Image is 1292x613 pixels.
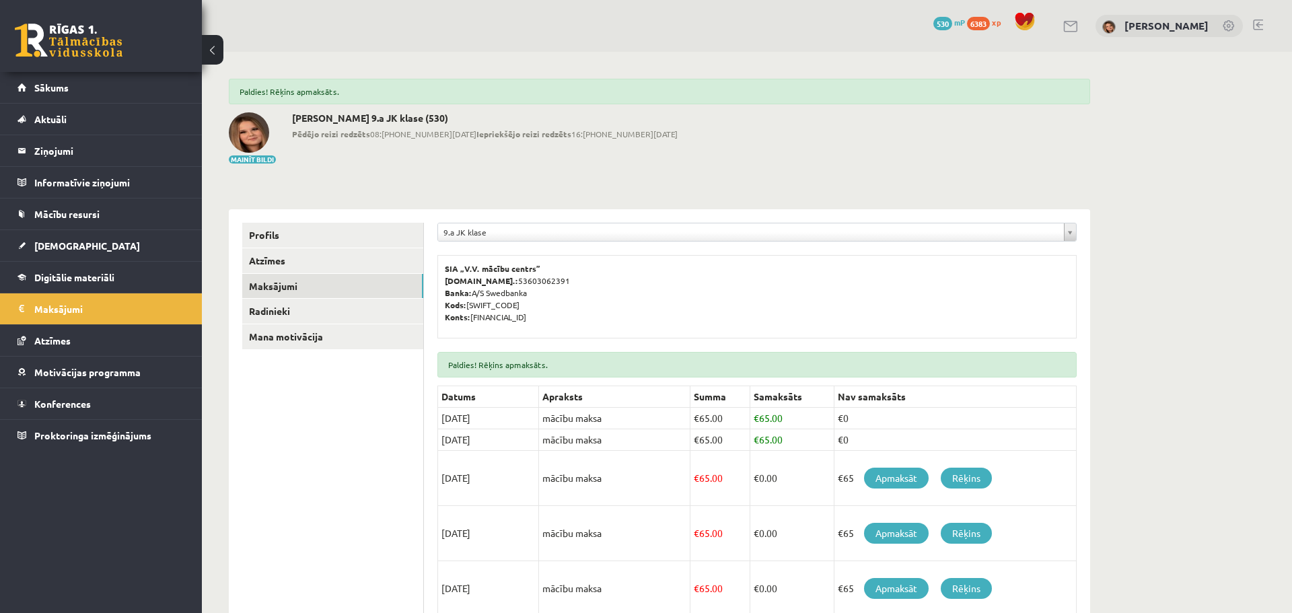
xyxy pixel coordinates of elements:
td: 65.00 [690,429,750,451]
span: € [694,412,699,424]
span: 6383 [967,17,990,30]
td: 0.00 [750,451,834,506]
a: Digitālie materiāli [17,262,185,293]
span: [DEMOGRAPHIC_DATA] [34,240,140,252]
span: € [694,433,699,445]
td: 65.00 [690,506,750,561]
b: SIA „V.V. mācību centrs” [445,263,541,274]
span: 530 [933,17,952,30]
a: Rīgas 1. Tālmācības vidusskola [15,24,122,57]
a: Rēķins [941,523,992,544]
b: Banka: [445,287,472,298]
b: Iepriekšējo reizi redzēts [476,129,571,139]
img: Kendija Anete Kraukle [229,112,269,153]
span: Atzīmes [34,334,71,347]
td: 65.00 [750,429,834,451]
span: Digitālie materiāli [34,271,114,283]
b: Konts: [445,312,470,322]
a: [DEMOGRAPHIC_DATA] [17,230,185,261]
td: mācību maksa [539,451,690,506]
a: Konferences [17,388,185,419]
b: Kods: [445,299,466,310]
a: Maksājumi [242,274,423,299]
td: [DATE] [438,429,539,451]
td: €65 [834,451,1076,506]
span: xp [992,17,1001,28]
td: €0 [834,429,1076,451]
th: Datums [438,386,539,408]
img: Kendija Anete Kraukle [1102,20,1116,34]
th: Samaksāts [750,386,834,408]
span: mP [954,17,965,28]
td: €65 [834,506,1076,561]
td: mācību maksa [539,429,690,451]
a: 9.a JK klase [438,223,1076,241]
td: 65.00 [690,451,750,506]
span: 08:[PHONE_NUMBER][DATE] 16:[PHONE_NUMBER][DATE] [292,128,678,140]
b: [DOMAIN_NAME].: [445,275,518,286]
div: Paldies! Rēķins apmaksāts. [229,79,1090,104]
b: Pēdējo reizi redzēts [292,129,370,139]
a: Motivācijas programma [17,357,185,388]
td: 0.00 [750,506,834,561]
span: Motivācijas programma [34,366,141,378]
span: Aktuāli [34,113,67,125]
td: 65.00 [750,408,834,429]
span: € [754,412,759,424]
td: 65.00 [690,408,750,429]
span: € [754,582,759,594]
h2: [PERSON_NAME] 9.a JK klase (530) [292,112,678,124]
td: mācību maksa [539,408,690,429]
div: Paldies! Rēķins apmaksāts. [437,352,1077,377]
td: [DATE] [438,408,539,429]
a: Rēķins [941,468,992,489]
a: 6383 xp [967,17,1007,28]
td: [DATE] [438,451,539,506]
td: €0 [834,408,1076,429]
a: Profils [242,223,423,248]
span: € [754,472,759,484]
a: [PERSON_NAME] [1124,19,1209,32]
p: 53603062391 A/S Swedbanka [SWIFT_CODE] [FINANCIAL_ID] [445,262,1069,323]
a: Atzīmes [17,325,185,356]
th: Apraksts [539,386,690,408]
a: Proktoringa izmēģinājums [17,420,185,451]
span: Sākums [34,81,69,94]
legend: Informatīvie ziņojumi [34,167,185,198]
button: Mainīt bildi [229,155,276,164]
a: Atzīmes [242,248,423,273]
a: Rēķins [941,578,992,599]
legend: Ziņojumi [34,135,185,166]
a: Mācību resursi [17,199,185,229]
span: Konferences [34,398,91,410]
a: Radinieki [242,299,423,324]
a: Maksājumi [17,293,185,324]
a: Informatīvie ziņojumi [17,167,185,198]
a: Sākums [17,72,185,103]
legend: Maksājumi [34,293,185,324]
a: 530 mP [933,17,965,28]
a: Apmaksāt [864,578,929,599]
a: Aktuāli [17,104,185,135]
span: € [754,527,759,539]
span: € [754,433,759,445]
span: € [694,527,699,539]
a: Mana motivācija [242,324,423,349]
a: Apmaksāt [864,523,929,544]
span: 9.a JK klase [443,223,1058,241]
span: € [694,472,699,484]
a: Ziņojumi [17,135,185,166]
td: [DATE] [438,506,539,561]
td: mācību maksa [539,506,690,561]
th: Nav samaksāts [834,386,1076,408]
span: Proktoringa izmēģinājums [34,429,151,441]
span: € [694,582,699,594]
th: Summa [690,386,750,408]
a: Apmaksāt [864,468,929,489]
span: Mācību resursi [34,208,100,220]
